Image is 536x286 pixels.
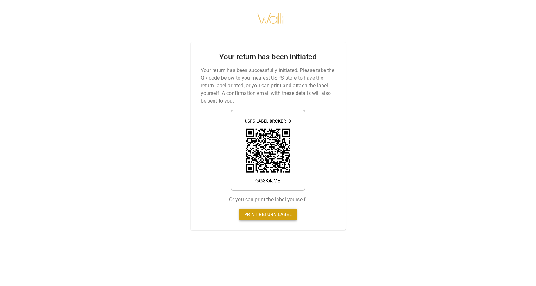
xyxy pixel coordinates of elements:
p: Or you can print the label yourself. [229,196,307,203]
h2: Your return has been initiated [219,52,317,62]
a: Print return label [239,209,297,220]
img: walli-inc.myshopify.com [257,5,284,32]
img: shipping label qr code [231,110,305,191]
p: Your return has been successfully initiated. Please take the QR code below to your nearest USPS s... [201,67,335,105]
